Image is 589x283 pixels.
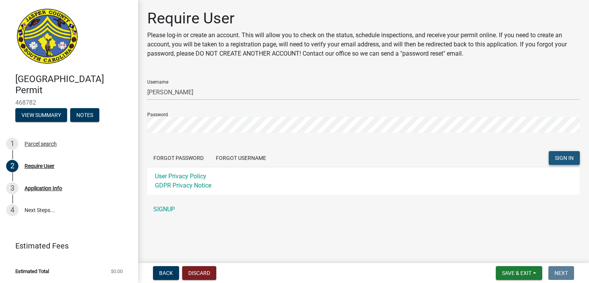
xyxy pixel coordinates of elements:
[6,204,18,216] div: 4
[210,151,272,165] button: Forgot Username
[15,8,79,66] img: Jasper County, South Carolina
[15,269,49,274] span: Estimated Total
[182,266,216,280] button: Discard
[25,141,57,146] div: Parcel search
[147,202,580,217] a: SIGNUP
[147,9,580,28] h1: Require User
[6,238,126,253] a: Estimated Fees
[548,266,574,280] button: Next
[153,266,179,280] button: Back
[6,182,18,194] div: 3
[155,182,211,189] a: GDPR Privacy Notice
[555,155,574,161] span: SIGN IN
[155,173,206,180] a: User Privacy Policy
[147,151,210,165] button: Forgot Password
[159,270,173,276] span: Back
[15,74,132,96] h4: [GEOGRAPHIC_DATA] Permit
[6,138,18,150] div: 1
[70,112,99,118] wm-modal-confirm: Notes
[25,163,54,169] div: Require User
[147,31,580,58] p: Please log-in or create an account. This will allow you to check on the status, schedule inspecti...
[496,266,542,280] button: Save & Exit
[25,186,62,191] div: Application Info
[549,151,580,165] button: SIGN IN
[15,112,67,118] wm-modal-confirm: Summary
[6,160,18,172] div: 2
[111,269,123,274] span: $0.00
[70,108,99,122] button: Notes
[15,99,123,106] span: 468782
[15,108,67,122] button: View Summary
[502,270,531,276] span: Save & Exit
[554,270,568,276] span: Next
